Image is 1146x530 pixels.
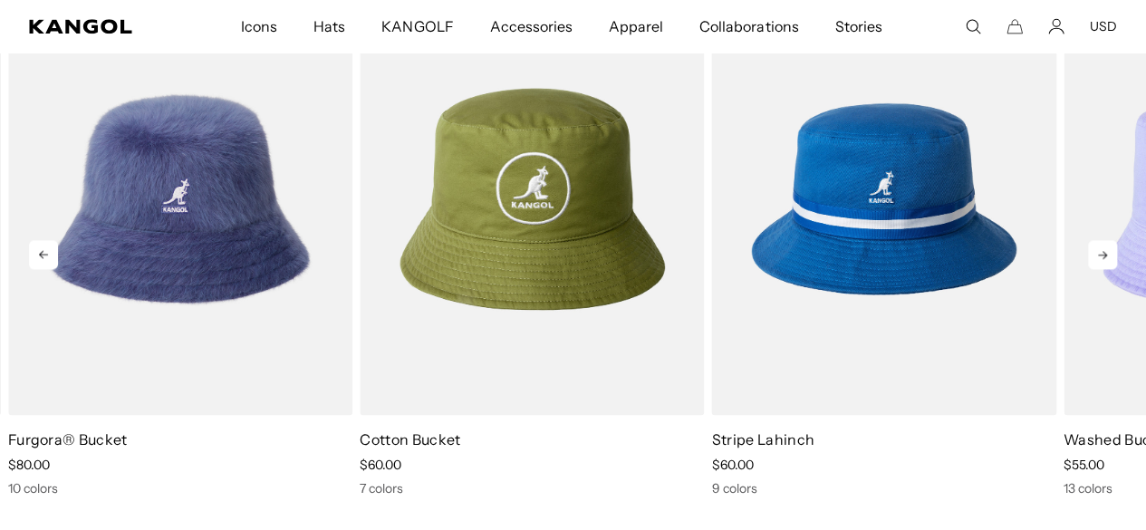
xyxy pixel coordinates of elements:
a: Cotton Bucket [360,430,460,448]
button: Cart [1006,18,1023,34]
div: 7 colors [360,480,704,496]
div: 10 colors [8,480,352,496]
a: Kangol [29,19,159,34]
span: $80.00 [8,457,50,473]
a: Stripe Lahinch [712,430,814,448]
span: $55.00 [1064,457,1104,473]
summary: Search here [965,18,981,34]
a: Account [1048,18,1064,34]
span: $60.00 [360,457,401,473]
button: USD [1090,18,1117,34]
a: Furgora® Bucket [8,430,128,448]
div: 9 colors [712,480,1056,496]
span: $60.00 [712,457,754,473]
